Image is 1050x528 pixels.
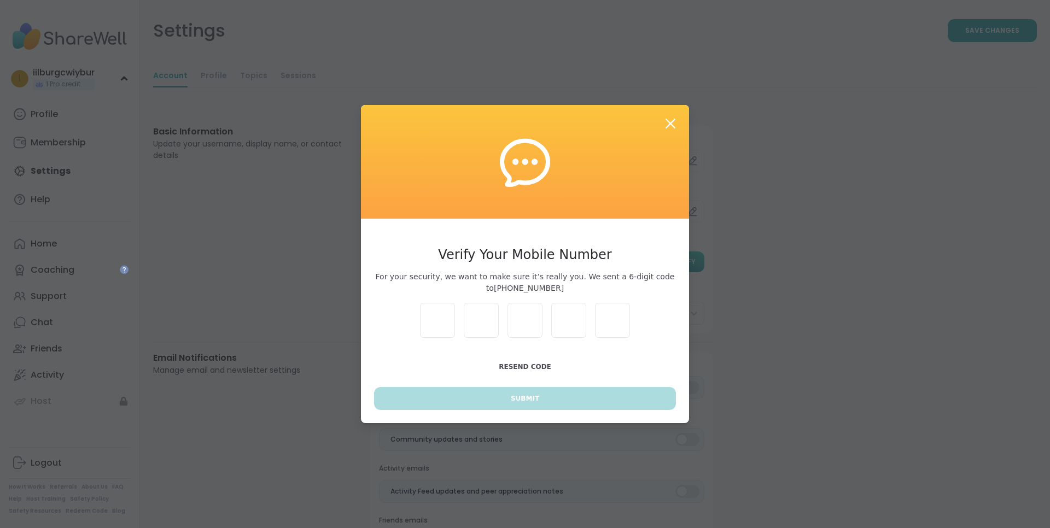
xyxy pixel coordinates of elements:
[374,355,676,378] button: Resend Code
[511,394,539,403] span: Submit
[374,387,676,410] button: Submit
[499,363,551,371] span: Resend Code
[120,265,129,274] iframe: Spotlight
[374,245,676,265] h3: Verify Your Mobile Number
[374,271,676,294] span: For your security, we want to make sure it’s really you. We sent a 6-digit code to [PHONE_NUMBER]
